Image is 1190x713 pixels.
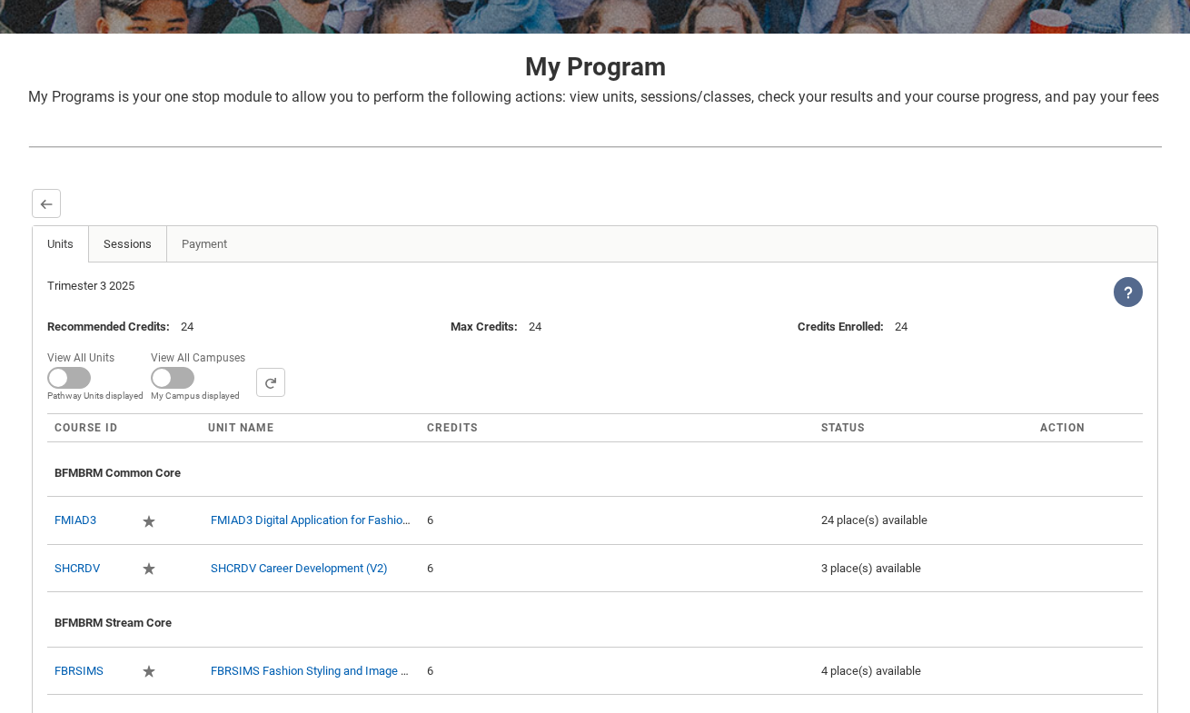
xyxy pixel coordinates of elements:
a: FBRSIMS Fashion Styling and Image Making [211,664,439,678]
div: Required [142,662,160,681]
button: Back [32,189,61,218]
span: Status [821,421,865,434]
span: BFMBRM Stream Core [55,616,172,629]
lightning-formatted-text: 24 [895,320,907,333]
div: FMIAD3 Digital Application for Fashion Products [208,511,412,530]
div: SHCRDV Career Development (V2) [208,560,412,578]
a: SHCRDV Career Development (V2) [211,561,388,575]
span: : [47,320,181,333]
c-enrollment-wizard-course-cell: 6 [427,664,433,678]
span: BFMBRM Common Core [55,466,181,480]
lightning-formatted-text: 24 [181,320,193,333]
div: FBRSIMS [55,655,127,688]
lightning-formatted-text: Max Credits [451,320,514,333]
div: Required [142,560,160,579]
div: SHCRDV [55,552,127,585]
a: Payment [166,226,243,262]
span: My Campus displayed [151,389,253,402]
button: Search [256,368,285,397]
span: : [798,320,895,333]
span: : [451,320,529,333]
div: Required [142,511,160,530]
lightning-formatted-text: Recommended Credits [47,320,166,333]
div: Trimester 3 2025 [47,277,595,295]
a: FMIAD3 [55,513,96,527]
lightning-formatted-text: Credits Enrolled [798,320,880,333]
strong: My Program [525,52,666,82]
img: REDU_GREY_LINE [28,137,1162,156]
span: View All Campuses [151,346,253,366]
c-enrollment-wizard-course-cell: 6 [427,561,433,575]
span: Unit Name [208,421,274,434]
a: SHCRDV [55,561,100,575]
a: FMIAD3 Digital Application for Fashion Products [211,513,458,527]
span: Credits [427,421,478,434]
div: 6 [427,511,807,530]
div: FBRSIMS Fashion Styling and Image Making [208,662,412,680]
a: Units [33,226,89,262]
span: Course ID [55,421,118,434]
lightning-formatted-text: 24 [529,320,541,333]
div: 6 [427,662,807,680]
span: Action [1040,421,1085,434]
span: View All Units [47,346,122,366]
span: My Programs is your one stop module to allow you to perform the following actions: view units, se... [28,88,1159,105]
div: 3 place(s) available [821,560,1026,578]
a: Sessions [88,226,167,262]
div: 4 place(s) available [821,662,1026,680]
div: 24 place(s) available [821,511,1026,530]
span: View Help [1114,284,1143,298]
a: FBRSIMS [55,664,104,678]
span: Pathway Units displayed [47,389,144,402]
div: 6 [427,560,807,578]
c-enrollment-wizard-course-cell: 6 [427,513,433,527]
lightning-icon: View Help [1114,277,1143,307]
div: FMIAD3 [55,504,127,537]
